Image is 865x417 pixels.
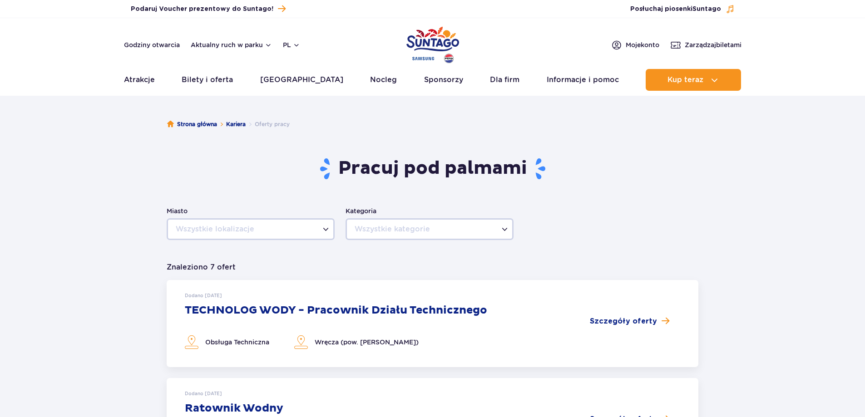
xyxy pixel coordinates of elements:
[167,157,698,181] h1: Pracuj pod palmami
[185,389,425,398] p: Dodano [DATE]
[260,69,343,91] a: [GEOGRAPHIC_DATA]
[191,41,272,49] button: Aktualny ruch w parku
[246,120,290,129] li: Oferty pracy
[370,69,397,91] a: Nocleg
[131,5,273,14] span: Podaruj Voucher prezentowy do Suntago!
[185,335,198,349] img: localization
[294,335,419,349] li: Wręcza (pow. [PERSON_NAME])
[685,40,741,49] span: Zarządzaj biletami
[185,335,269,349] li: Obsługa Techniczna
[185,291,487,300] p: Dodano [DATE]
[590,316,657,327] span: Szczegóły oferty
[646,69,741,91] button: Kup teraz
[131,3,286,15] a: Podaruj Voucher prezentowy do Suntago!
[124,40,180,49] a: Godziny otwarcia
[611,39,659,50] a: Mojekonto
[226,120,246,129] a: Kariera
[167,120,217,129] a: Strona główna
[590,316,669,327] a: Szczegóły oferty
[124,69,155,91] a: Atrakcje
[490,69,519,91] a: Dla firm
[630,5,721,14] span: Posłuchaj piosenki
[406,23,459,64] a: Park of Poland
[185,402,425,415] h3: Ratownik Wodny
[692,6,721,12] span: Suntago
[667,76,703,84] span: Kup teraz
[626,40,659,49] span: Moje konto
[182,69,233,91] a: Bilety i oferta
[167,262,698,273] h2: Znaleziono 7 ofert
[167,206,335,216] label: Miasto
[185,304,487,317] h3: TECHNOLOG WODY - Pracownik Działu Technicznego
[283,40,300,49] button: pl
[547,69,619,91] a: Informacje i pomoc
[346,206,514,216] label: Kategoria
[424,69,463,91] a: Sponsorzy
[670,39,741,50] a: Zarządzajbiletami
[355,225,430,233] span: Wszystkie kategorie
[294,335,308,349] img: localization
[176,225,254,233] span: Wszystkie lokalizacje
[630,5,735,14] button: Posłuchaj piosenkiSuntago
